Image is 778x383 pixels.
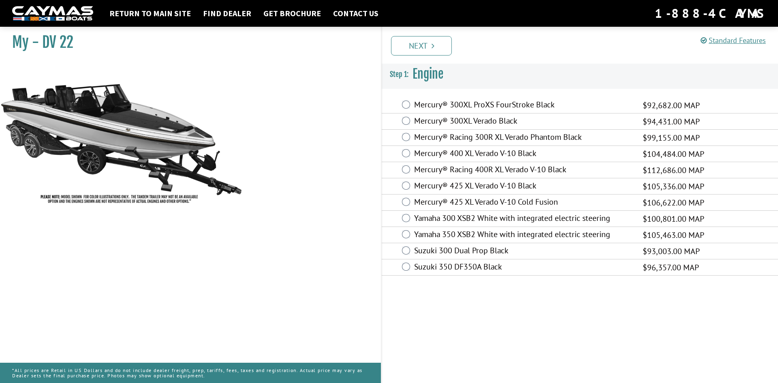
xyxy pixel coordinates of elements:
[414,100,633,111] label: Mercury® 300XL ProXS FourStroke Black
[391,36,452,56] a: Next
[655,4,766,22] div: 1-888-4CAYMAS
[329,8,383,19] a: Contact Us
[414,132,633,144] label: Mercury® Racing 300R XL Verado Phantom Black
[259,8,325,19] a: Get Brochure
[105,8,195,19] a: Return to main site
[12,364,369,382] p: *All prices are Retail in US Dollars and do not include dealer freight, prep, tariffs, fees, taxe...
[643,148,704,160] span: $104,484.00 MAP
[643,180,704,193] span: $105,336.00 MAP
[414,116,633,128] label: Mercury® 300XL Verado Black
[643,229,704,241] span: $105,463.00 MAP
[643,116,700,128] span: $94,431.00 MAP
[643,197,704,209] span: $106,622.00 MAP
[643,99,700,111] span: $92,682.00 MAP
[12,33,361,51] h1: My - DV 22
[199,8,255,19] a: Find Dealer
[414,213,633,225] label: Yamaha 300 XSB2 White with integrated electric steering
[414,181,633,193] label: Mercury® 425 XL Verado V-10 Black
[414,165,633,176] label: Mercury® Racing 400R XL Verado V-10 Black
[414,229,633,241] label: Yamaha 350 XSB2 White with integrated electric steering
[414,246,633,257] label: Suzuki 300 Dual Prop Black
[643,164,704,176] span: $112,686.00 MAP
[382,59,778,89] h3: Engine
[701,36,766,45] a: Standard Features
[643,245,700,257] span: $93,003.00 MAP
[643,213,704,225] span: $100,801.00 MAP
[414,148,633,160] label: Mercury® 400 XL Verado V-10 Black
[643,261,699,274] span: $96,357.00 MAP
[643,132,700,144] span: $99,155.00 MAP
[414,197,633,209] label: Mercury® 425 XL Verado V-10 Cold Fusion
[12,6,93,21] img: white-logo-c9c8dbefe5ff5ceceb0f0178aa75bf4bb51f6bca0971e226c86eb53dfe498488.png
[389,35,778,56] ul: Pagination
[414,262,633,274] label: Suzuki 350 DF350A Black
